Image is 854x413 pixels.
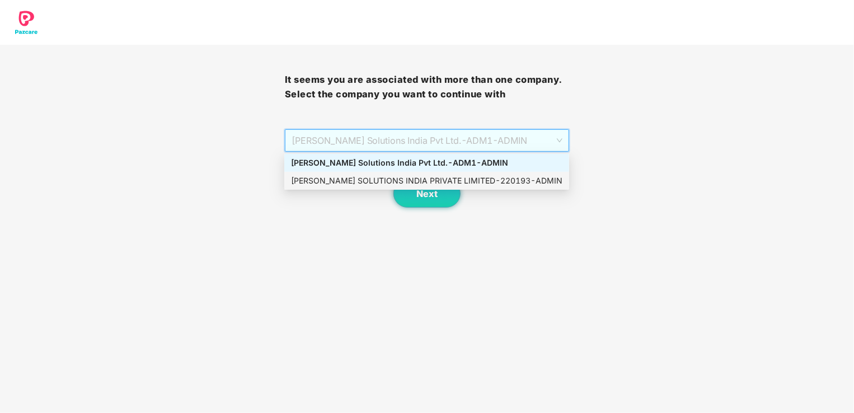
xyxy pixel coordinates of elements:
[393,180,461,208] button: Next
[291,175,562,187] div: [PERSON_NAME] SOLUTIONS INDIA PRIVATE LIMITED - 220193 - ADMIN
[285,73,570,101] h3: It seems you are associated with more than one company. Select the company you want to continue with
[291,157,562,169] div: [PERSON_NAME] Solutions India Pvt Ltd. - ADM1 - ADMIN
[416,189,438,199] span: Next
[292,130,563,151] span: [PERSON_NAME] Solutions India Pvt Ltd. - ADM1 - ADMIN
